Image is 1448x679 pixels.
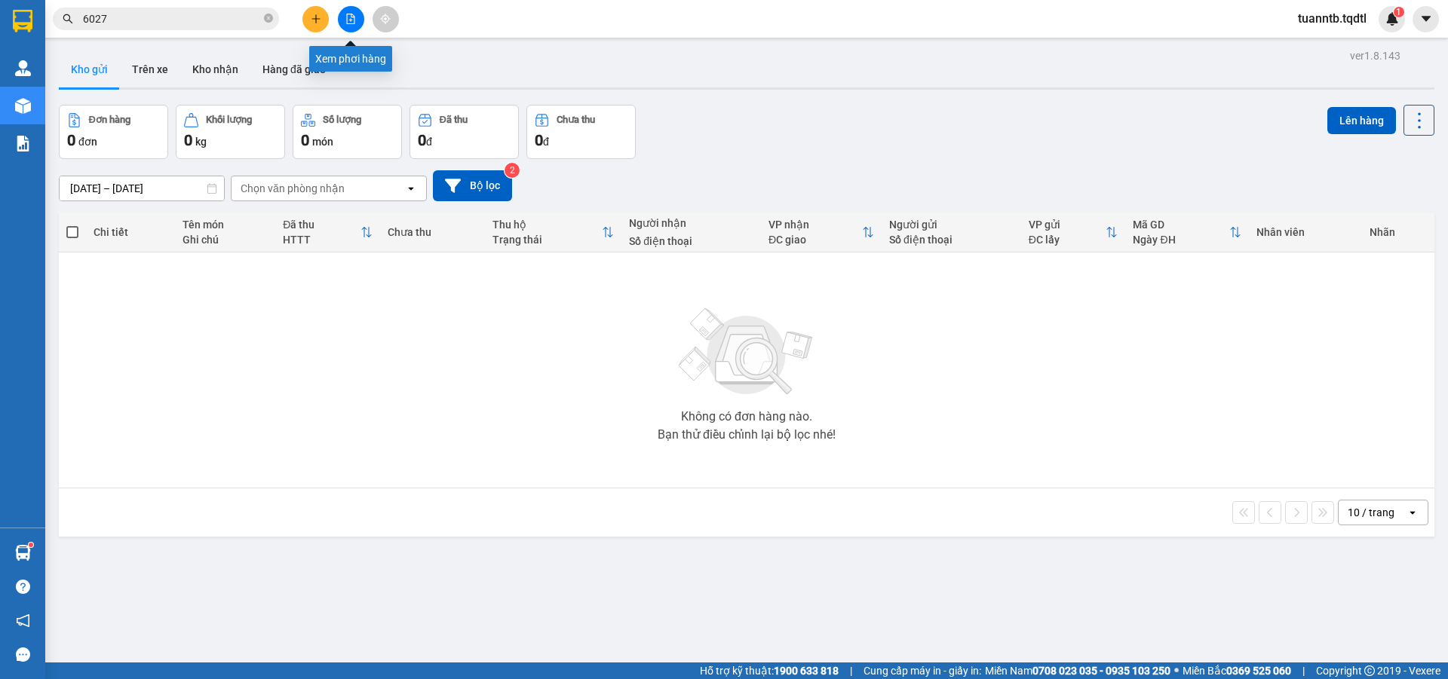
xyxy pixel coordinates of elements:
span: tuanntb.tqdtl [1286,9,1379,28]
img: warehouse-icon [15,60,31,76]
div: Không có đơn hàng nào. [681,411,812,423]
span: close-circle [264,14,273,23]
div: Nhân viên [1256,226,1354,238]
div: Chọn văn phòng nhận [241,181,345,196]
button: Kho gửi [59,51,120,87]
div: ĐC giao [768,234,862,246]
sup: 1 [1394,7,1404,17]
button: aim [373,6,399,32]
span: aim [380,14,391,24]
div: Khối lượng [206,115,252,125]
img: solution-icon [15,136,31,151]
span: 0 [67,131,75,149]
span: Miền Bắc [1183,662,1291,679]
div: Đã thu [283,219,360,231]
span: đ [426,136,432,148]
img: warehouse-icon [15,545,31,561]
span: copyright [1364,665,1375,676]
th: Toggle SortBy [1021,213,1126,252]
strong: 0708 023 035 - 0935 103 250 [1032,665,1170,677]
button: Đơn hàng0đơn [59,105,168,159]
span: 1 [1396,7,1401,17]
strong: 0369 525 060 [1226,665,1291,677]
span: kg [195,136,207,148]
button: file-add [338,6,364,32]
span: caret-down [1419,12,1433,26]
button: Số lượng0món [293,105,402,159]
button: plus [302,6,329,32]
button: Trên xe [120,51,180,87]
span: | [850,662,852,679]
span: 0 [535,131,543,149]
div: ver 1.8.143 [1350,47,1400,64]
sup: 2 [505,163,520,178]
span: Miền Nam [985,662,1170,679]
span: đơn [78,136,97,148]
div: Tên món [183,219,268,231]
div: Số lượng [323,115,361,125]
span: Hỗ trợ kỹ thuật: [700,662,839,679]
input: Select a date range. [60,176,224,200]
th: Toggle SortBy [275,213,380,252]
div: ĐC lấy [1029,234,1106,246]
button: Đã thu0đ [410,105,519,159]
span: đ [543,136,549,148]
th: Toggle SortBy [1125,213,1249,252]
button: Kho nhận [180,51,250,87]
span: 0 [301,131,309,149]
div: Ghi chú [183,234,268,246]
th: Toggle SortBy [761,213,882,252]
button: Bộ lọc [433,170,512,201]
span: món [312,136,333,148]
div: Đã thu [440,115,468,125]
button: Khối lượng0kg [176,105,285,159]
div: Mã GD [1133,219,1229,231]
span: close-circle [264,12,273,26]
svg: open [1407,506,1419,518]
div: Người gửi [889,219,1014,231]
span: search [63,14,73,24]
div: Nhãn [1370,226,1427,238]
div: HTTT [283,234,360,246]
img: svg+xml;base64,PHN2ZyBjbGFzcz0ibGlzdC1wbHVnX19zdmciIHhtbG5zPSJodHRwOi8vd3d3LnczLm9yZy8yMDAwL3N2Zy... [671,299,822,405]
div: Chưa thu [557,115,595,125]
strong: 1900 633 818 [774,665,839,677]
svg: open [405,182,417,194]
sup: 1 [29,543,33,547]
div: Thu hộ [492,219,602,231]
span: file-add [345,14,356,24]
div: Ngày ĐH [1133,234,1229,246]
img: warehouse-icon [15,98,31,114]
div: Trạng thái [492,234,602,246]
div: Chi tiết [94,226,167,238]
div: Số điện thoại [629,235,753,247]
div: Bạn thử điều chỉnh lại bộ lọc nhé! [658,429,836,441]
div: Số điện thoại [889,234,1014,246]
span: notification [16,613,30,628]
input: Tìm tên, số ĐT hoặc mã đơn [83,11,261,27]
button: Hàng đã giao [250,51,338,87]
button: Lên hàng [1327,107,1396,134]
div: VP gửi [1029,219,1106,231]
span: Cung cấp máy in - giấy in: [864,662,981,679]
span: 0 [418,131,426,149]
div: Đơn hàng [89,115,130,125]
span: ⚪️ [1174,668,1179,674]
th: Toggle SortBy [485,213,621,252]
div: Người nhận [629,217,753,229]
button: Chưa thu0đ [526,105,636,159]
span: message [16,647,30,662]
span: | [1302,662,1305,679]
div: VP nhận [768,219,862,231]
span: question-circle [16,580,30,594]
span: 0 [184,131,192,149]
img: icon-new-feature [1385,12,1399,26]
img: logo-vxr [13,10,32,32]
div: Chưa thu [388,226,477,238]
span: plus [311,14,321,24]
button: caret-down [1413,6,1439,32]
div: 10 / trang [1348,505,1394,520]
